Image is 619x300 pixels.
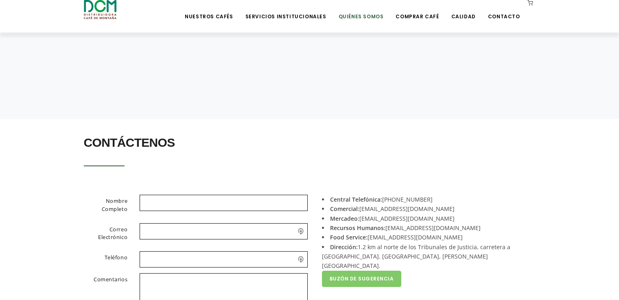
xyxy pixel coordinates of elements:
[322,242,529,271] li: 1.2 km al norte de los Tribunales de Justicia, carretera a [GEOGRAPHIC_DATA]. [GEOGRAPHIC_DATA], ...
[330,196,382,203] strong: Central Telefónica:
[74,251,134,266] label: Teléfono
[322,233,529,242] li: [EMAIL_ADDRESS][DOMAIN_NAME]
[483,1,525,20] a: Contacto
[74,195,134,216] label: Nombre Completo
[330,233,367,241] strong: Food Service:
[330,205,359,213] strong: Comercial:
[322,271,402,287] a: Buzón de Sugerencia
[180,1,238,20] a: Nuestros Cafés
[391,1,444,20] a: Comprar Café
[446,1,480,20] a: Calidad
[322,195,529,204] li: [PHONE_NUMBER]
[330,243,358,251] strong: Dirección:
[322,204,529,213] li: [EMAIL_ADDRESS][DOMAIN_NAME]
[333,1,388,20] a: Quiénes Somos
[74,223,134,244] label: Correo Electrónico
[322,223,529,233] li: [EMAIL_ADDRESS][DOMAIN_NAME]
[322,214,529,223] li: [EMAIL_ADDRESS][DOMAIN_NAME]
[330,215,359,222] strong: Mercadeo:
[330,224,385,232] strong: Recursos Humanos:
[84,131,536,154] h2: Contáctenos
[240,1,331,20] a: Servicios Institucionales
